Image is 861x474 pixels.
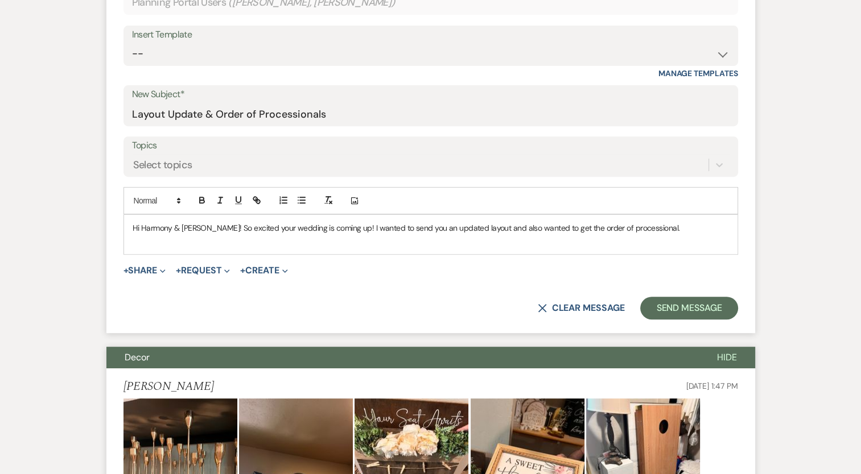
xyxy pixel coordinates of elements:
[658,68,738,78] a: Manage Templates
[132,86,730,103] label: New Subject*
[125,351,150,363] span: Decor
[240,266,287,275] button: Create
[132,138,730,154] label: Topics
[686,381,738,391] span: [DATE] 1:47 PM
[176,266,181,275] span: +
[123,380,214,394] h5: [PERSON_NAME]
[123,266,166,275] button: Share
[640,297,738,319] button: Send Message
[717,351,737,363] span: Hide
[133,157,192,173] div: Select topics
[106,347,699,368] button: Decor
[132,27,730,43] div: Insert Template
[538,303,624,313] button: Clear message
[123,266,129,275] span: +
[699,347,755,368] button: Hide
[176,266,230,275] button: Request
[133,222,729,234] p: Hi Harmony & [PERSON_NAME]! So excited your wedding is coming up! I wanted to send you an updated...
[240,266,245,275] span: +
